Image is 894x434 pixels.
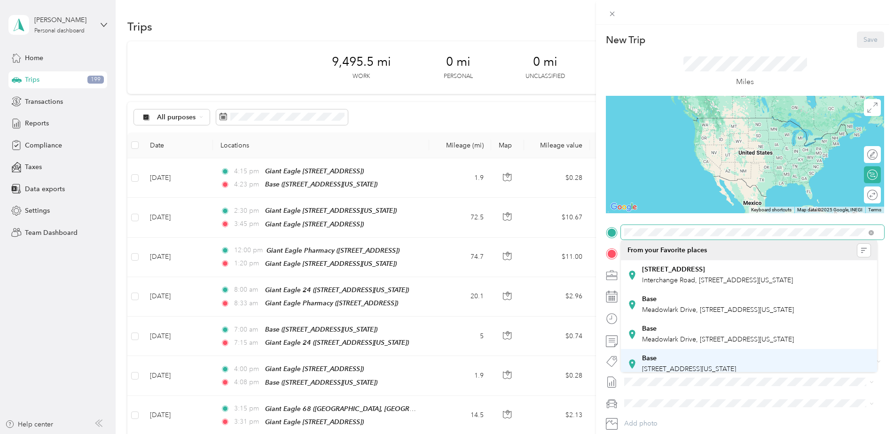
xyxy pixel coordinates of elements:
span: Map data ©2025 Google, INEGI [797,207,863,212]
strong: [STREET_ADDRESS] [642,265,705,274]
button: Keyboard shortcuts [751,207,792,213]
strong: Base [642,295,657,303]
a: Open this area in Google Maps (opens a new window) [608,201,639,213]
span: Meadowlark Drive, [STREET_ADDRESS][US_STATE] [642,306,794,314]
button: Add photo [621,417,884,430]
span: [STREET_ADDRESS][US_STATE] [642,365,736,373]
strong: Base [642,354,657,363]
span: Interchange Road, [STREET_ADDRESS][US_STATE] [642,276,793,284]
iframe: Everlance-gr Chat Button Frame [841,381,894,434]
strong: Base [642,325,657,333]
p: New Trip [606,33,645,46]
img: Google [608,201,639,213]
p: Miles [736,76,754,88]
span: From your Favorite places [627,246,707,255]
span: Meadowlark Drive, [STREET_ADDRESS][US_STATE] [642,335,794,343]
